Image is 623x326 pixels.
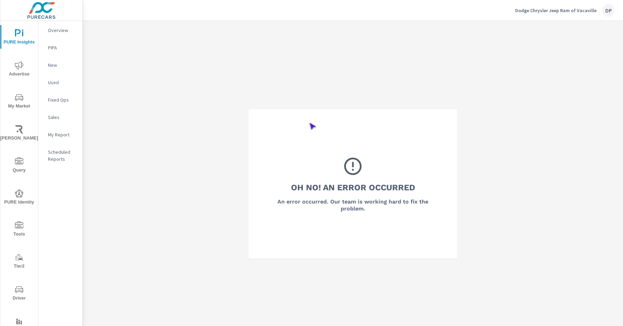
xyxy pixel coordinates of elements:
[2,189,36,206] span: PURE Identity
[48,27,77,34] p: Overview
[2,253,36,270] span: Tier2
[48,131,77,138] p: My Report
[48,79,77,86] p: Used
[2,29,36,46] span: PURE Insights
[2,61,36,78] span: Advertise
[48,114,77,121] p: Sales
[291,182,415,193] h3: Oh No! An Error Occurred
[48,149,77,162] p: Scheduled Reports
[267,198,438,212] h6: An error occurred. Our team is working hard to fix the problem.
[2,125,36,142] span: [PERSON_NAME]
[38,95,82,105] div: Fixed Ops
[38,60,82,70] div: New
[38,129,82,140] div: My Report
[2,221,36,238] span: Tools
[48,44,77,51] p: PIPA
[38,77,82,88] div: Used
[2,157,36,174] span: Query
[2,285,36,302] span: Driver
[38,112,82,122] div: Sales
[2,93,36,110] span: My Market
[38,42,82,53] div: PIPA
[38,25,82,35] div: Overview
[515,7,597,14] p: Dodge Chrysler Jeep Ram of Vacaville
[38,147,82,164] div: Scheduled Reports
[48,96,77,103] p: Fixed Ops
[48,62,77,69] p: New
[602,4,615,17] div: DP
